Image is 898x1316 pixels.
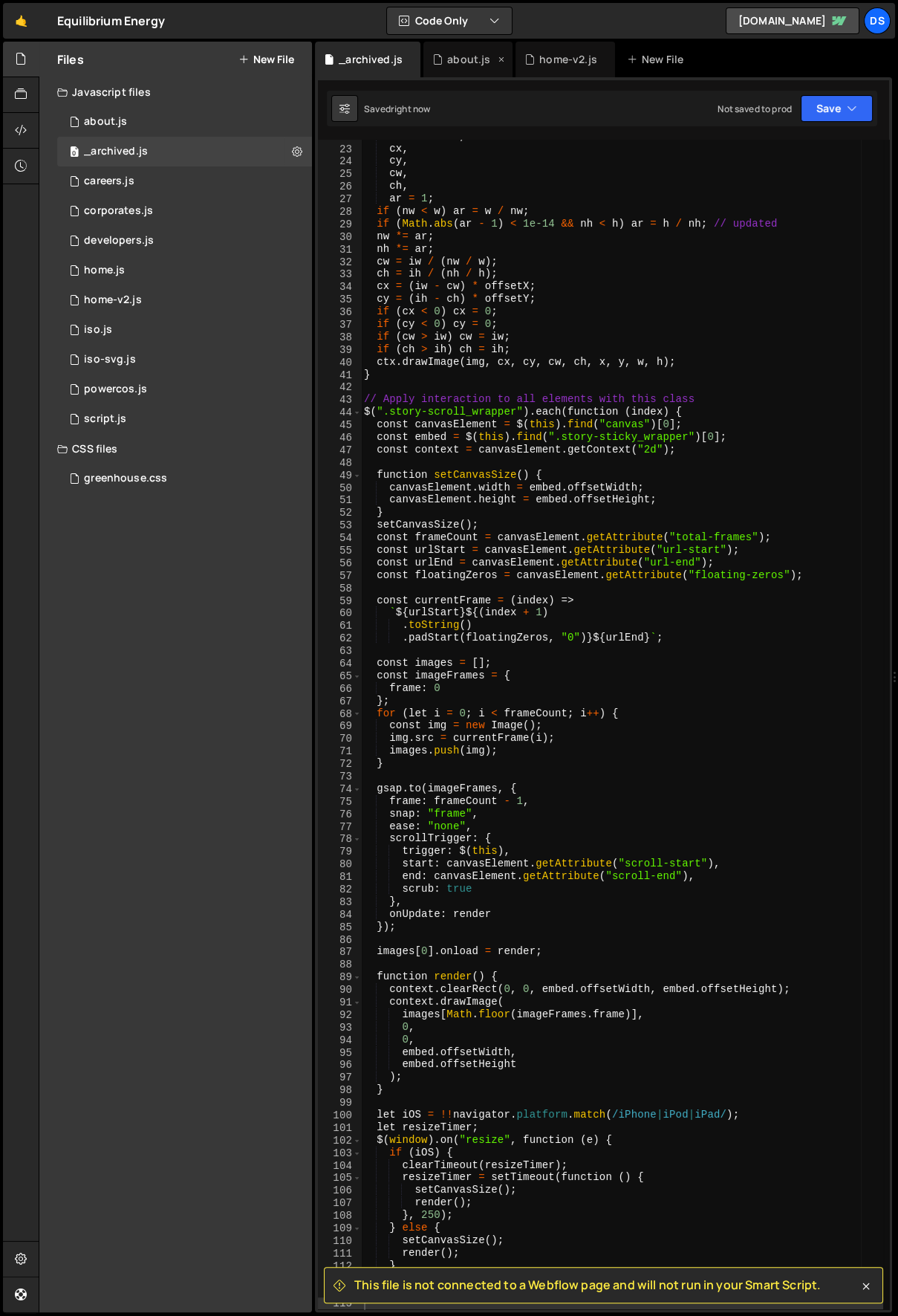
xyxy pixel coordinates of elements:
[318,557,362,570] div: 56
[318,771,362,783] div: 73
[318,996,362,1009] div: 91
[84,115,127,129] div: about.js
[318,959,362,971] div: 88
[57,315,312,345] div: 8948/18968.js
[318,1072,362,1084] div: 97
[318,1297,362,1310] div: 115
[718,103,792,115] div: Not saved to prod
[318,884,362,896] div: 82
[318,858,362,871] div: 80
[318,758,362,771] div: 72
[57,196,312,226] div: 8948/19790.js
[57,464,312,493] div: 8948/19054.css
[57,107,312,137] div: 8948/19847.js
[318,168,362,181] div: 25
[447,52,490,67] div: about.js
[318,193,362,206] div: 27
[318,432,362,444] div: 46
[318,218,362,231] div: 29
[318,344,362,357] div: 39
[318,256,362,269] div: 32
[318,294,362,306] div: 35
[318,507,362,519] div: 52
[318,1084,362,1097] div: 98
[84,472,167,485] div: greenhouse.css
[84,412,126,426] div: script.js
[318,971,362,984] div: 89
[318,155,362,168] div: 24
[318,946,362,959] div: 87
[318,808,362,821] div: 76
[318,406,362,419] div: 44
[318,1285,362,1297] div: 114
[84,294,142,307] div: home-v2.js
[70,147,79,159] span: 0
[318,369,362,382] div: 41
[318,381,362,394] div: 42
[84,175,134,188] div: careers.js
[318,1210,362,1222] div: 108
[238,54,294,65] button: New File
[627,52,689,67] div: New File
[318,1235,362,1248] div: 110
[318,181,362,193] div: 26
[318,482,362,495] div: 50
[318,1097,362,1109] div: 99
[726,7,859,34] a: [DOMAIN_NAME]
[318,1222,362,1235] div: 109
[318,783,362,796] div: 74
[84,204,153,218] div: corporates.js
[318,1147,362,1160] div: 103
[318,934,362,947] div: 86
[318,821,362,834] div: 77
[318,796,362,808] div: 75
[318,1135,362,1147] div: 102
[318,607,362,620] div: 60
[318,1172,362,1184] div: 105
[57,226,312,256] div: 8948/19093.js
[387,7,512,34] button: Code Only
[318,1009,362,1022] div: 92
[318,231,362,244] div: 30
[364,103,430,115] div: Saved
[318,1059,362,1072] div: 96
[84,353,136,366] div: iso-svg.js
[318,1260,362,1273] div: 112
[84,145,148,158] div: _archived.js
[57,404,312,434] div: 8948/18945.js
[84,323,112,337] div: iso.js
[864,7,891,34] div: DS
[57,285,312,315] div: 8948/45512.js
[318,331,362,344] div: 38
[318,1034,362,1047] div: 94
[318,1047,362,1060] div: 95
[318,1160,362,1173] div: 104
[318,470,362,482] div: 49
[318,583,362,595] div: 58
[318,206,362,218] div: 28
[39,434,312,464] div: CSS files
[539,52,597,67] div: home-v2.js
[318,1184,362,1197] div: 106
[318,419,362,432] div: 45
[391,103,430,115] div: right now
[318,394,362,406] div: 43
[318,444,362,457] div: 47
[318,306,362,319] div: 36
[318,1109,362,1122] div: 100
[354,1277,821,1293] span: This file is not connected to a Webflow page and will not run in your Smart Script.
[318,494,362,507] div: 51
[318,1022,362,1034] div: 93
[318,871,362,884] div: 81
[318,319,362,331] div: 37
[318,620,362,632] div: 61
[57,12,165,30] div: Equilibrium Energy
[318,645,362,658] div: 63
[318,1197,362,1210] div: 107
[318,519,362,532] div: 53
[801,95,873,122] button: Save
[318,244,362,256] div: 31
[318,696,362,708] div: 67
[318,632,362,645] div: 62
[318,570,362,583] div: 57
